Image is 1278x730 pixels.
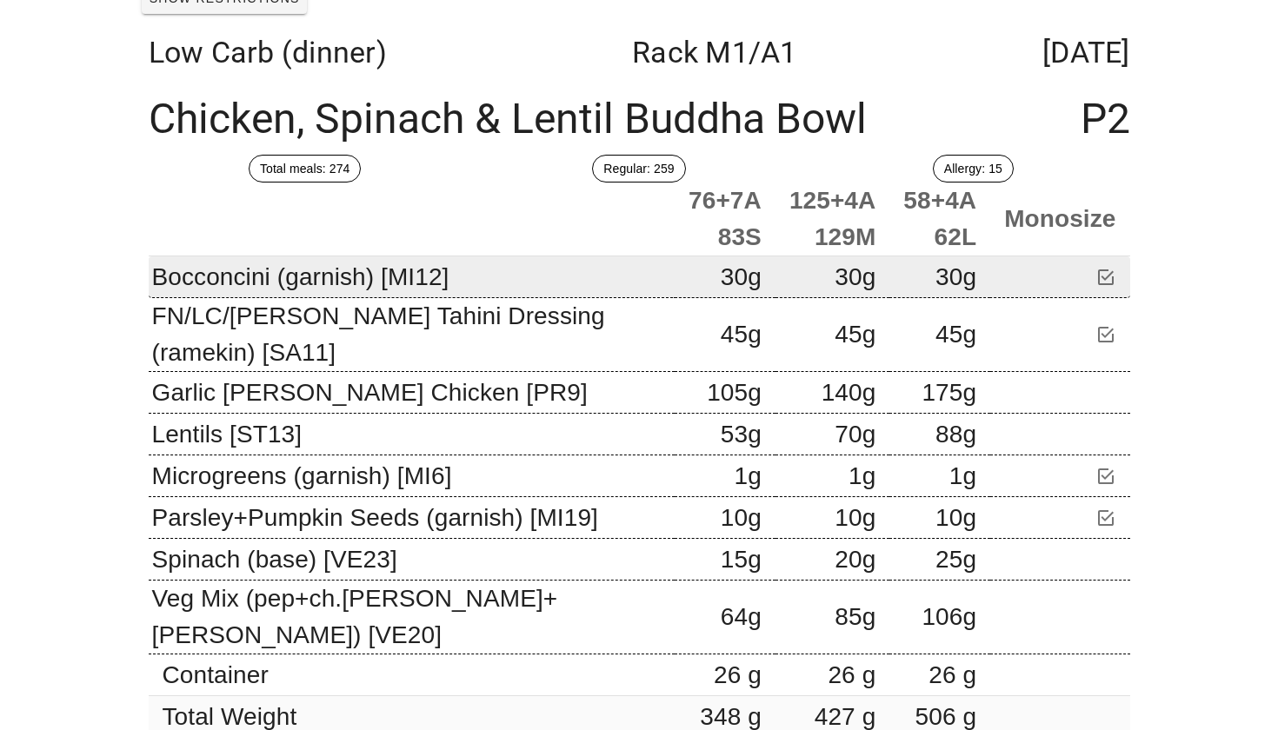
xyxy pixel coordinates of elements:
[721,603,762,630] span: 64g
[149,414,676,455] td: Lentils [ST13]
[149,581,676,654] td: Veg Mix (pep+ch.[PERSON_NAME]+[PERSON_NAME]) [VE20]
[835,321,875,348] span: 45g
[889,654,990,696] td: 26 g
[935,421,976,448] span: 88g
[149,455,676,497] td: Microgreens (garnish) [MI6]
[260,156,350,182] span: Total meals: 274
[721,546,762,573] span: 15g
[721,263,762,290] span: 30g
[135,21,1144,83] div: Low Carb (dinner) Rack M1 [DATE]
[721,504,762,531] span: 10g
[990,182,1129,256] th: Monosize
[149,654,676,696] td: Container
[721,321,762,348] span: 45g
[749,35,797,70] span: /A1
[922,603,976,630] span: 106g
[707,379,762,406] span: 105g
[835,263,875,290] span: 30g
[835,603,875,630] span: 85g
[775,182,889,256] th: 125+4A 129M
[935,504,976,531] span: 10g
[149,298,676,372] td: FN/LC/[PERSON_NAME] Tahini Dressing (ramekin) [SA11]
[835,504,875,531] span: 10g
[935,321,976,348] span: 45g
[922,379,976,406] span: 175g
[735,462,762,489] span: 1g
[935,263,976,290] span: 30g
[135,83,1144,155] div: Chicken, Spinach & Lentil Buddha Bowl
[721,421,762,448] span: 53g
[675,654,775,696] td: 26 g
[835,546,875,573] span: 20g
[603,156,674,182] span: Regular: 259
[935,546,976,573] span: 25g
[149,539,676,581] td: Spinach (base) [VE23]
[944,156,1002,182] span: Allergy: 15
[835,421,875,448] span: 70g
[849,462,875,489] span: 1g
[675,182,775,256] th: 76+7A 83S
[149,256,676,298] td: Bocconcini (garnish) [MI12]
[775,654,889,696] td: 26 g
[1081,97,1130,141] span: P2
[889,182,990,256] th: 58+4A 62L
[822,379,876,406] span: 140g
[149,497,676,539] td: Parsley+Pumpkin Seeds (garnish) [MI19]
[949,462,976,489] span: 1g
[149,372,676,414] td: Garlic [PERSON_NAME] Chicken [PR9]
